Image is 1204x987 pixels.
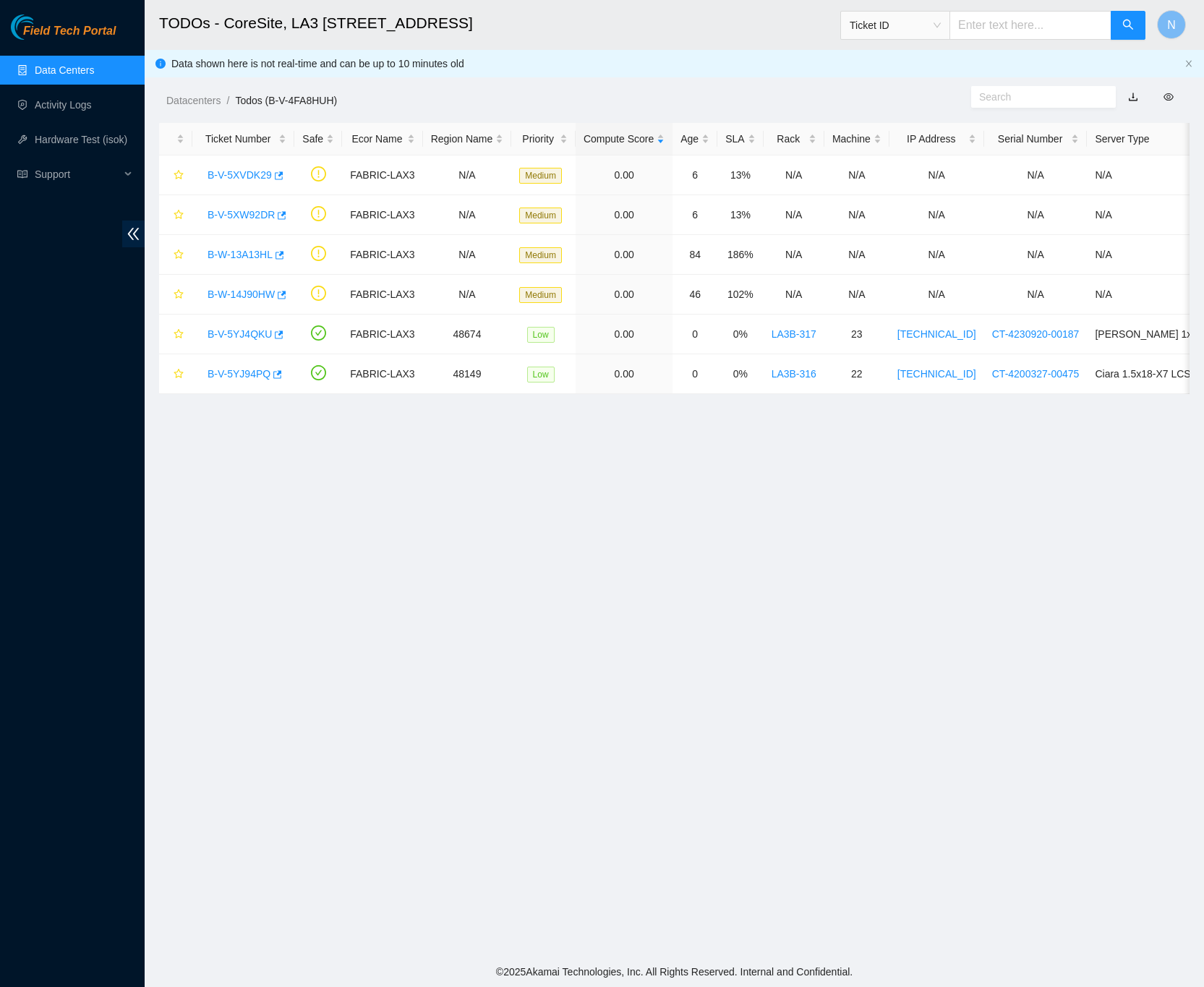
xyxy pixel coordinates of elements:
[1184,59,1193,69] button: close
[1164,92,1174,102] span: eye
[208,169,272,181] a: B-V-5XVDK29
[208,368,270,380] a: B-V-5YJ94PQ
[342,315,422,354] td: FABRIC-LAX3
[764,155,824,195] td: N/A
[174,249,184,261] span: star
[717,195,763,235] td: 13%
[423,235,512,275] td: N/A
[35,64,94,76] a: Data Centers
[519,208,562,223] span: Medium
[311,325,326,341] span: check-circle
[311,166,326,181] span: exclamation-circle
[717,155,763,195] td: 13%
[167,203,184,226] button: star
[167,283,184,306] button: star
[235,95,337,106] a: Todos (B-V-4FA8HUH)
[342,235,422,275] td: FABRIC-LAX3
[1157,10,1186,39] button: N
[1111,11,1145,40] button: search
[174,170,184,181] span: star
[35,134,127,145] a: Hardware Test (isok)
[1167,16,1176,34] span: N
[311,206,326,221] span: exclamation-circle
[174,329,184,341] span: star
[423,155,512,195] td: N/A
[311,246,326,261] span: exclamation-circle
[764,195,824,235] td: N/A
[576,235,673,275] td: 0.00
[167,362,184,385] button: star
[764,275,824,315] td: N/A
[527,327,555,343] span: Low
[342,354,422,394] td: FABRIC-LAX3
[889,195,984,235] td: N/A
[897,368,976,380] a: [TECHNICAL_ID]
[889,235,984,275] td: N/A
[423,275,512,315] td: N/A
[824,275,889,315] td: N/A
[824,354,889,394] td: 22
[17,169,27,179] span: read
[174,289,184,301] span: star
[889,155,984,195] td: N/A
[311,286,326,301] span: exclamation-circle
[1128,91,1138,103] a: download
[208,209,275,221] a: B-V-5XW92DR
[167,163,184,187] button: star
[673,275,717,315] td: 46
[208,289,275,300] a: B-W-14J90HW
[673,235,717,275] td: 84
[423,195,512,235] td: N/A
[772,368,816,380] a: LA3B-316
[576,354,673,394] td: 0.00
[35,99,92,111] a: Activity Logs
[576,275,673,315] td: 0.00
[673,354,717,394] td: 0
[824,235,889,275] td: N/A
[992,328,1080,340] a: CT-4230920-00187
[311,365,326,380] span: check-circle
[764,235,824,275] td: N/A
[824,315,889,354] td: 23
[949,11,1111,40] input: Enter text here...
[576,155,673,195] td: 0.00
[984,155,1088,195] td: N/A
[673,155,717,195] td: 6
[717,354,763,394] td: 0%
[1122,19,1134,33] span: search
[576,315,673,354] td: 0.00
[519,168,562,184] span: Medium
[166,95,221,106] a: Datacenters
[824,195,889,235] td: N/A
[423,315,512,354] td: 48674
[167,243,184,266] button: star
[174,210,184,221] span: star
[717,235,763,275] td: 186%
[1117,85,1149,108] button: download
[174,369,184,380] span: star
[984,195,1088,235] td: N/A
[145,957,1204,987] footer: © 2025 Akamai Technologies, Inc. All Rights Reserved. Internal and Confidential.
[167,322,184,346] button: star
[673,315,717,354] td: 0
[576,195,673,235] td: 0.00
[897,328,976,340] a: [TECHNICAL_ID]
[35,160,120,189] span: Support
[673,195,717,235] td: 6
[208,249,273,260] a: B-W-13A13HL
[527,367,555,383] span: Low
[342,155,422,195] td: FABRIC-LAX3
[208,328,272,340] a: B-V-5YJ4QKU
[122,221,145,247] span: double-left
[984,275,1088,315] td: N/A
[519,287,562,303] span: Medium
[824,155,889,195] td: N/A
[423,354,512,394] td: 48149
[717,275,763,315] td: 102%
[889,275,984,315] td: N/A
[772,328,816,340] a: LA3B-317
[979,89,1096,105] input: Search
[519,247,562,263] span: Medium
[992,368,1080,380] a: CT-4200327-00475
